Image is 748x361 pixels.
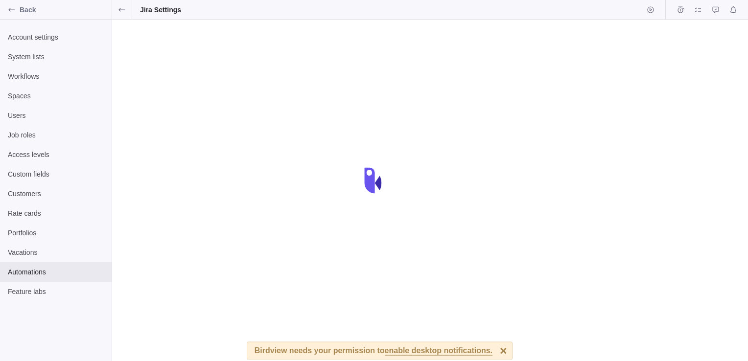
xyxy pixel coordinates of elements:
[8,111,104,120] span: Users
[709,7,723,15] a: Approval requests
[8,287,104,296] span: Feature labs
[8,189,104,199] span: Customers
[691,7,705,15] a: My assignments
[20,5,108,15] span: Back
[8,248,104,257] span: Vacations
[691,3,705,17] span: My assignments
[674,7,687,15] a: Time logs
[8,32,104,42] span: Account settings
[8,208,104,218] span: Rate cards
[8,71,104,81] span: Workflows
[8,52,104,62] span: System lists
[8,91,104,101] span: Spaces
[8,150,104,159] span: Access levels
[674,3,687,17] span: Time logs
[354,161,394,200] div: loading
[8,228,104,238] span: Portfolios
[385,345,492,354] span: enable desktop notifications.
[8,267,104,277] span: Automations
[709,3,723,17] span: Approval requests
[140,5,181,15] span: Jira Settings
[726,7,740,15] a: Notifications
[644,3,657,17] span: Start timer
[726,3,740,17] span: Notifications
[8,130,104,140] span: Job roles
[8,169,104,179] span: Custom fields
[255,340,492,358] div: Birdview needs your permission to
